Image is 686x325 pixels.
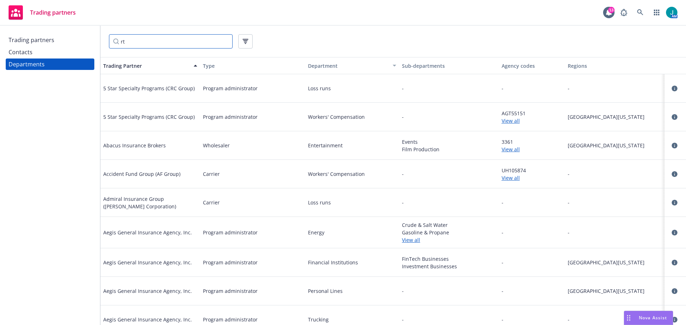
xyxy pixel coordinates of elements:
span: [GEOGRAPHIC_DATA][US_STATE] [568,287,662,295]
span: - [502,229,503,236]
a: circleInformation [670,84,679,93]
span: - [502,316,503,323]
span: Program administrator [203,113,258,121]
span: 5 Star Specialty Programs (CRC Group) [103,113,195,121]
span: Trading partners [30,10,76,15]
span: Abacus Insurance Brokers [103,142,166,149]
span: - [568,229,662,236]
a: Report a Bug [617,5,631,20]
a: Search [633,5,647,20]
span: Program administrator [203,316,258,323]
span: Aegis General Insurance Agency, Inc. [103,229,192,236]
button: Sub-departments [399,57,499,74]
a: Switch app [650,5,664,20]
span: - [568,316,662,323]
span: AGT55151 [502,110,562,117]
span: 3361 [502,138,562,146]
div: 13 [608,7,615,13]
button: Regions [565,57,665,74]
span: - [402,287,404,295]
span: FinTech Businesses [402,255,496,263]
span: Aegis General Insurance Agency, Inc. [103,316,192,323]
span: Financial Institutions [308,259,396,266]
span: - [402,316,404,323]
span: Investment Businesses [402,263,496,270]
div: Contacts [9,46,33,58]
div: Department [302,62,388,70]
a: Trading partners [6,34,94,46]
span: Workers' Compensation [308,113,396,121]
span: [GEOGRAPHIC_DATA][US_STATE] [568,113,662,121]
span: Loss runs [308,85,396,92]
span: Carrier [203,199,220,206]
a: circleInformation [670,287,679,295]
span: - [402,170,404,178]
span: - [568,85,662,92]
span: Wholesaler [203,142,230,149]
span: Program administrator [203,259,258,266]
span: Aegis General Insurance Agency, Inc. [103,259,192,266]
span: [GEOGRAPHIC_DATA][US_STATE] [568,259,662,266]
button: Trading Partner [100,57,200,74]
a: circleInformation [670,170,679,178]
span: - [402,113,404,121]
a: Contacts [6,46,94,58]
span: Events [402,138,496,146]
div: Trading Partner [103,62,189,70]
button: Nova Assist [624,311,673,325]
span: Crude & Salt Water [402,221,496,229]
span: Gasoline & Propane [402,229,496,236]
span: Loss runs [308,199,396,206]
a: Trading partners [6,2,79,22]
span: - [568,170,662,178]
span: - [402,85,404,92]
a: View all [402,236,496,244]
button: Agency codes [499,57,565,74]
span: - [568,199,662,206]
span: Carrier [203,170,220,178]
span: Program administrator [203,229,258,236]
span: Program administrator [203,287,258,295]
a: View all [502,146,562,153]
button: Department [299,57,399,74]
span: 5 Star Specialty Programs (CRC Group) [103,85,195,92]
img: photo [666,7,677,18]
span: UH105874 [502,167,562,174]
div: Drag to move [624,311,633,325]
a: circleInformation [670,258,679,267]
span: Nova Assist [639,315,667,321]
span: Entertainment [308,142,396,149]
div: Type [203,62,297,70]
span: - [502,199,503,206]
span: Aegis General Insurance Agency, Inc. [103,287,192,295]
div: Trading partners [9,34,54,46]
a: circleInformation [670,198,679,207]
div: Departments [9,59,45,70]
span: - [502,85,503,92]
a: View all [502,174,562,182]
span: Personal Lines [308,287,396,295]
button: Type [200,57,300,74]
span: - [402,199,404,206]
a: circleInformation [670,113,679,121]
a: Departments [6,59,94,70]
span: [GEOGRAPHIC_DATA][US_STATE] [568,142,662,149]
div: Sub-departments [402,62,496,70]
span: Energy [308,229,396,236]
a: circleInformation [670,141,679,150]
span: Trucking [308,316,396,323]
a: circleInformation [670,228,679,237]
a: View all [502,117,562,125]
a: circleInformation [670,315,679,324]
span: Film Production [402,146,496,153]
span: - [502,287,503,295]
input: Filter by keyword... [109,34,233,49]
span: - [502,259,503,266]
span: Admiral Insurance Group ([PERSON_NAME] Corporation) [103,195,197,210]
span: Program administrator [203,85,258,92]
span: Workers' Compensation [308,170,396,178]
div: Agency codes [502,62,562,70]
span: Accident Fund Group (AF Group) [103,170,180,178]
div: Regions [568,62,662,70]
